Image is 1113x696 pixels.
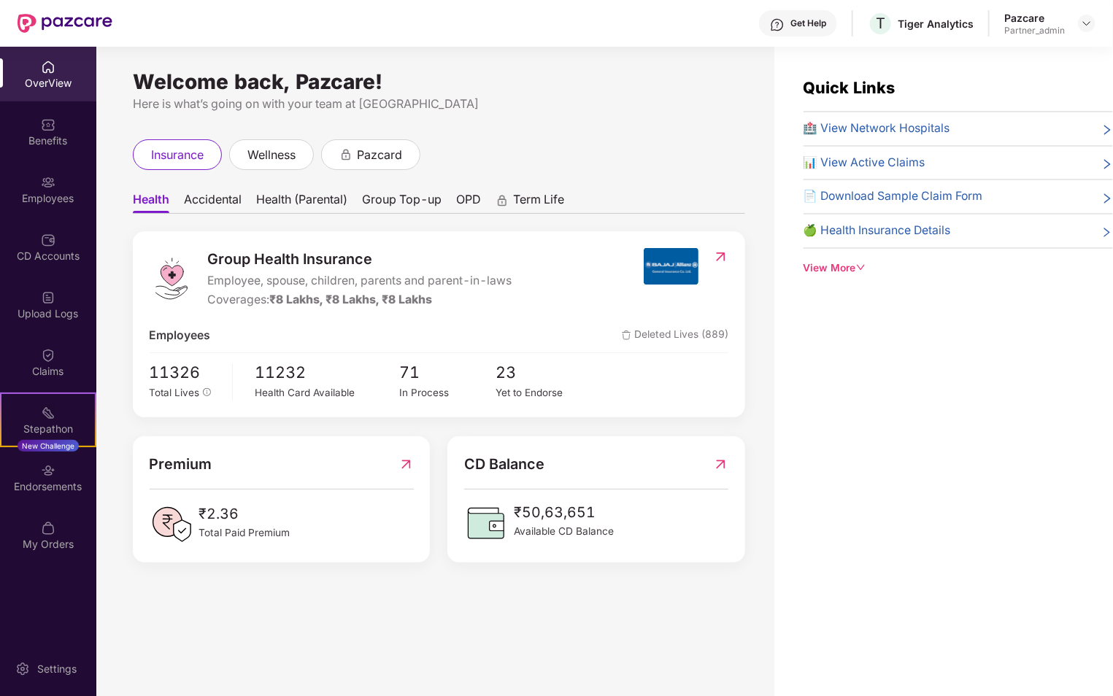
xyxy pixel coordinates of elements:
[18,14,112,33] img: New Pazcare Logo
[33,662,81,676] div: Settings
[208,291,512,309] div: Coverages:
[514,501,614,524] span: ₹50,63,651
[41,290,55,305] img: svg+xml;base64,PHN2ZyBpZD0iVXBsb2FkX0xvZ3MiIGRhdGEtbmFtZT0iVXBsb2FkIExvZ3MiIHhtbG5zPSJodHRwOi8vd3...
[199,503,290,525] span: ₹2.36
[804,222,951,240] span: 🍏 Health Insurance Details
[255,385,399,401] div: Health Card Available
[41,60,55,74] img: svg+xml;base64,PHN2ZyBpZD0iSG9tZSIgeG1sbnM9Imh0dHA6Ly93d3cudzMub3JnLzIwMDAvc3ZnIiB3aWR0aD0iMjAiIG...
[362,192,442,213] span: Group Top-up
[247,146,296,164] span: wellness
[713,250,728,264] img: RedirectIcon
[770,18,785,32] img: svg+xml;base64,PHN2ZyBpZD0iSGVscC0zMngzMiIgeG1sbnM9Imh0dHA6Ly93d3cudzMub3JnLzIwMDAvc3ZnIiB3aWR0aD...
[41,348,55,363] img: svg+xml;base64,PHN2ZyBpZD0iQ2xhaW0iIHhtbG5zPSJodHRwOi8vd3d3LnczLm9yZy8yMDAwL3N2ZyIgd2lkdGg9IjIwIi...
[150,453,212,476] span: Premium
[150,327,211,345] span: Employees
[713,453,728,476] img: RedirectIcon
[41,117,55,132] img: svg+xml;base64,PHN2ZyBpZD0iQmVuZWZpdHMiIHhtbG5zPSJodHRwOi8vd3d3LnczLm9yZy8yMDAwL3N2ZyIgd2lkdGg9Ij...
[1004,11,1065,25] div: Pazcare
[496,193,509,206] div: animation
[151,146,204,164] span: insurance
[464,501,508,545] img: CDBalanceIcon
[255,360,399,385] span: 11232
[399,360,496,385] span: 71
[856,263,866,273] span: down
[790,18,826,29] div: Get Help
[208,248,512,271] span: Group Health Insurance
[133,76,745,88] div: Welcome back, Pazcare!
[456,192,481,213] span: OPD
[357,146,402,164] span: pazcard
[41,233,55,247] img: svg+xml;base64,PHN2ZyBpZD0iQ0RfQWNjb3VudHMiIGRhdGEtbmFtZT0iQ0QgQWNjb3VudHMiIHhtbG5zPSJodHRwOi8vd3...
[496,385,592,401] div: Yet to Endorse
[804,78,896,97] span: Quick Links
[1101,225,1113,240] span: right
[150,503,193,546] img: PaidPremiumIcon
[1081,18,1093,29] img: svg+xml;base64,PHN2ZyBpZD0iRHJvcGRvd24tMzJ4MzIiIHhtbG5zPSJodHRwOi8vd3d3LnczLm9yZy8yMDAwL3N2ZyIgd2...
[514,524,614,540] span: Available CD Balance
[1004,25,1065,36] div: Partner_admin
[1101,123,1113,138] span: right
[804,120,950,138] span: 🏥 View Network Hospitals
[41,521,55,535] img: svg+xml;base64,PHN2ZyBpZD0iTXlfT3JkZXJzIiBkYXRhLW5hbWU9Ik15IE9yZGVycyIgeG1sbnM9Imh0dHA6Ly93d3cudz...
[1101,190,1113,206] span: right
[41,406,55,420] img: svg+xml;base64,PHN2ZyB4bWxucz0iaHR0cDovL3d3dy53My5vcmcvMjAwMC9zdmciIHdpZHRoPSIyMSIgaGVpZ2h0PSIyMC...
[150,387,200,398] span: Total Lives
[513,192,564,213] span: Term Life
[41,175,55,190] img: svg+xml;base64,PHN2ZyBpZD0iRW1wbG95ZWVzIiB4bWxucz0iaHR0cDovL3d3dy53My5vcmcvMjAwMC9zdmciIHdpZHRoPS...
[464,453,544,476] span: CD Balance
[622,327,728,345] span: Deleted Lives (889)
[15,662,30,676] img: svg+xml;base64,PHN2ZyBpZD0iU2V0dGluZy0yMHgyMCIgeG1sbnM9Imh0dHA6Ly93d3cudzMub3JnLzIwMDAvc3ZnIiB3aW...
[270,293,433,306] span: ₹8 Lakhs, ₹8 Lakhs, ₹8 Lakhs
[18,440,79,452] div: New Challenge
[208,272,512,290] span: Employee, spouse, children, parents and parent-in-laws
[150,257,193,301] img: logo
[622,330,631,340] img: deleteIcon
[256,192,347,213] span: Health (Parental)
[644,248,698,285] img: insurerIcon
[898,17,974,31] div: Tiger Analytics
[150,360,222,385] span: 11326
[804,187,983,206] span: 📄 Download Sample Claim Form
[804,154,925,172] span: 📊 View Active Claims
[399,385,496,401] div: In Process
[133,95,745,113] div: Here is what’s going on with your team at [GEOGRAPHIC_DATA]
[1,422,95,436] div: Stepathon
[804,260,1113,277] div: View More
[1101,157,1113,172] span: right
[133,192,169,213] span: Health
[496,360,592,385] span: 23
[41,463,55,478] img: svg+xml;base64,PHN2ZyBpZD0iRW5kb3JzZW1lbnRzIiB4bWxucz0iaHR0cDovL3d3dy53My5vcmcvMjAwMC9zdmciIHdpZH...
[339,147,353,161] div: animation
[398,453,414,476] img: RedirectIcon
[199,525,290,541] span: Total Paid Premium
[184,192,242,213] span: Accidental
[876,15,885,32] span: T
[203,388,212,397] span: info-circle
